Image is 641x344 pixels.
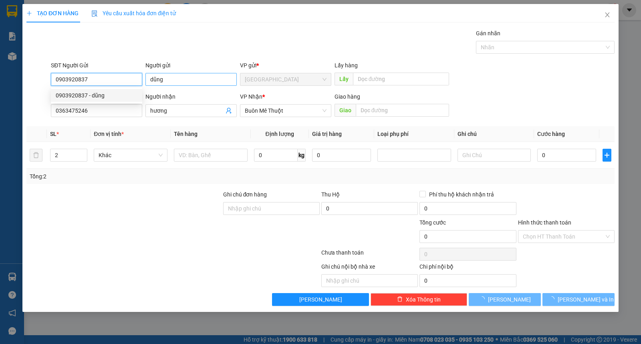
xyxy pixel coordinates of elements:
span: Yêu cầu xuất hóa đơn điện tử [91,10,176,16]
span: kg [298,149,306,162]
span: Lấy [335,73,353,85]
span: loading [479,296,488,302]
span: loading [549,296,558,302]
th: Loại phụ phí [374,126,454,142]
button: deleteXóa Thông tin [371,293,467,306]
span: Cước hàng [537,131,565,137]
button: plus [603,149,611,162]
li: [GEOGRAPHIC_DATA] [4,4,116,47]
span: [PERSON_NAME] [488,295,531,304]
div: Tổng: 2 [30,172,248,181]
span: Tên hàng [174,131,198,137]
li: VP [GEOGRAPHIC_DATA] [4,57,55,83]
span: Thu Hộ [321,191,340,198]
div: Chưa thanh toán [320,248,419,262]
button: [PERSON_NAME] và In [542,293,615,306]
span: [PERSON_NAME] và In [558,295,614,304]
div: Người gửi [145,61,237,70]
span: Giá trị hàng [312,131,342,137]
label: Hình thức thanh toán [518,219,571,226]
div: SĐT Người Gửi [51,61,142,70]
span: user-add [226,107,232,114]
label: Gán nhãn [476,30,500,36]
input: Ghi Chú [458,149,531,162]
input: 0 [312,149,371,162]
div: VP gửi [240,61,331,70]
span: close [604,12,611,18]
div: 0903920837 - dũng [51,89,142,102]
span: SL [50,131,56,137]
span: Phí thu hộ khách nhận trả [426,190,497,199]
th: Ghi chú [454,126,534,142]
span: Định lượng [266,131,294,137]
button: Close [596,4,619,26]
input: Dọc đường [356,104,450,117]
span: plus [26,10,32,16]
span: Đơn vị tính [94,131,124,137]
span: Buôn Mê Thuột [245,105,327,117]
img: logo.jpg [4,4,32,32]
div: Người nhận [145,92,237,101]
span: Giao hàng [335,93,360,100]
span: Xóa Thông tin [406,295,441,304]
span: TẠO ĐƠN HÀNG [26,10,79,16]
span: [PERSON_NAME] [299,295,342,304]
button: [PERSON_NAME] [272,293,369,306]
span: Sài Gòn [245,73,327,85]
span: VP Nhận [240,93,262,100]
span: Lấy hàng [335,62,358,69]
span: plus [603,152,611,158]
div: 0903920837 - dũng [56,91,137,100]
input: Dọc đường [353,73,450,85]
div: Ghi chú nội bộ nhà xe [321,262,418,274]
div: Chi phí nội bộ [419,262,516,274]
label: Ghi chú đơn hàng [223,191,267,198]
span: delete [397,296,403,303]
span: Giao [335,104,356,117]
li: VP Buôn Mê Thuột [55,57,107,65]
input: Ghi chú đơn hàng [223,202,320,215]
span: Tổng cước [419,219,446,226]
input: Nhập ghi chú [321,274,418,287]
button: [PERSON_NAME] [469,293,541,306]
button: delete [30,149,42,162]
input: VD: Bàn, Ghế [174,149,248,162]
img: icon [91,10,98,17]
span: Khác [99,149,163,161]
